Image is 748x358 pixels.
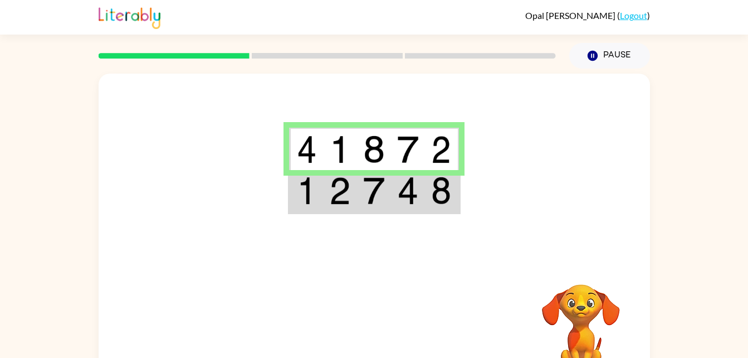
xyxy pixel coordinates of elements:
img: 2 [329,177,350,205]
a: Logout [620,10,647,21]
span: Opal [PERSON_NAME] [525,10,617,21]
img: 1 [329,136,350,163]
img: 8 [431,177,451,205]
img: 1 [297,177,317,205]
img: 2 [431,136,451,163]
button: Pause [569,43,650,69]
div: ( ) [525,10,650,21]
img: 7 [363,177,384,205]
img: 4 [297,136,317,163]
img: 4 [397,177,418,205]
img: 7 [397,136,418,163]
img: Literably [99,4,160,29]
img: 8 [363,136,384,163]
